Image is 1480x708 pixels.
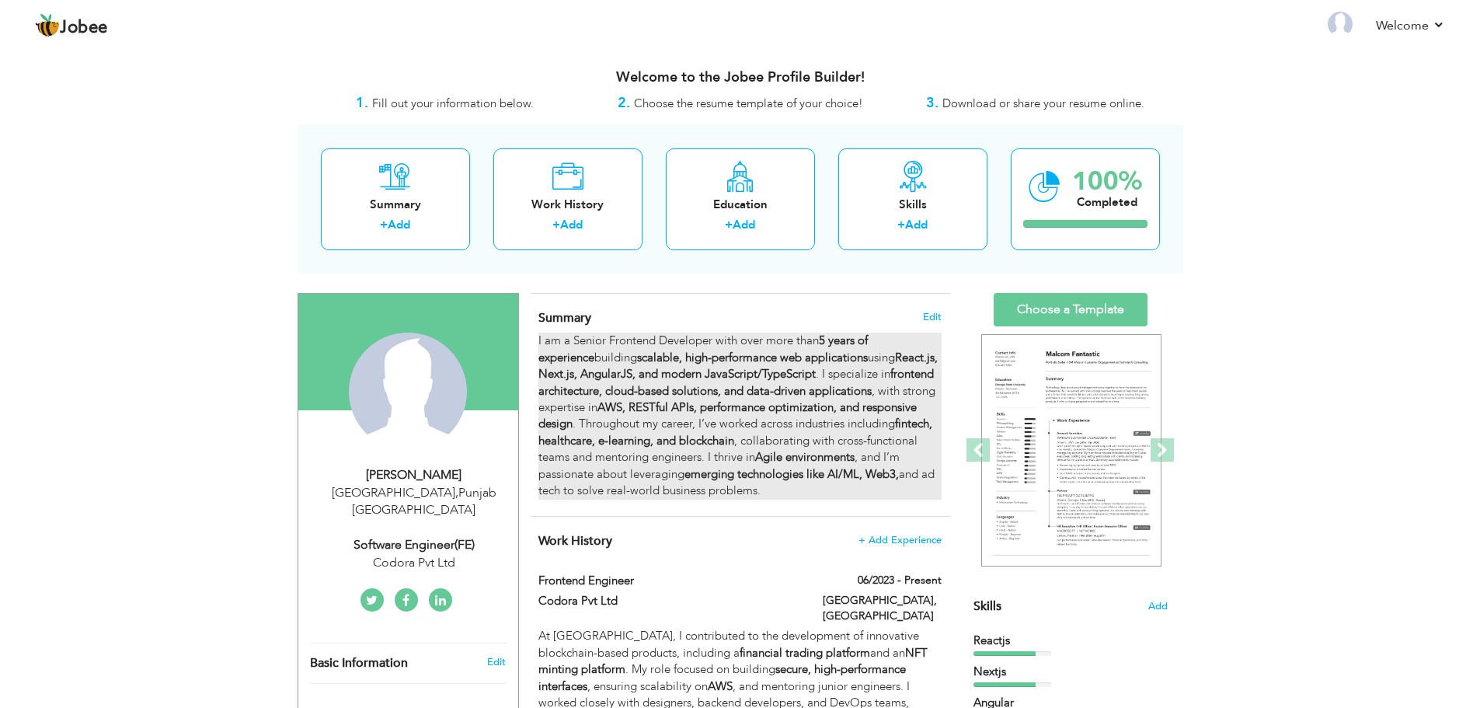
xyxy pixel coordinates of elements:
label: Frontend Engineer [538,573,799,589]
span: Jobee [60,19,108,37]
strong: 2. [618,93,630,113]
a: Add [733,217,755,232]
strong: React.js, Next.js, AngularJS, and modern JavaScript/TypeScript [538,350,938,382]
div: Summary [333,197,458,213]
strong: AWS [708,678,733,694]
div: Software Engineer(FE) [310,536,518,554]
strong: secure, high-performance interfaces [538,661,906,693]
strong: fintech, healthcare, e-learning, and blockchain [538,416,932,448]
label: Codora Pvt Ltd [538,593,799,609]
img: Profile Img [1328,12,1353,37]
strong: financial trading platform [740,645,870,661]
div: Completed [1072,194,1142,211]
div: Reactjs [973,633,1168,649]
div: Education [678,197,803,213]
a: Choose a Template [994,293,1147,326]
img: jobee.io [35,13,60,38]
div: [GEOGRAPHIC_DATA] Punjab [GEOGRAPHIC_DATA] [310,484,518,520]
span: Choose the resume template of your choice! [634,96,863,111]
span: Basic Information [310,657,408,671]
a: Edit [487,655,506,669]
strong: responsive design [538,399,917,431]
label: + [552,217,560,233]
label: 06/2023 - Present [858,573,942,588]
div: Nextjs [973,664,1168,680]
a: Jobee [35,13,108,38]
label: + [380,217,388,233]
strong: emerging technologies like AI/ML, Web3, [684,466,899,482]
span: Edit [923,312,942,323]
a: Add [388,217,410,232]
strong: 3. [926,93,938,113]
div: I am a Senior Frontend Developer with over more than building using . I specialize in , with stro... [538,333,941,499]
label: [GEOGRAPHIC_DATA], [GEOGRAPHIC_DATA] [823,593,942,624]
a: Add [560,217,583,232]
div: Skills [851,197,975,213]
strong: and [840,399,859,415]
span: Skills [973,598,1001,615]
div: Work History [506,197,630,213]
strong: AWS, RESTful APIs, performance optimization, [597,399,837,415]
strong: 5 years of experience [538,333,868,364]
h3: Welcome to the Jobee Profile Builder! [298,70,1183,85]
label: + [725,217,733,233]
span: , [455,484,458,501]
strong: scalable, high-performance web applications [637,350,868,365]
a: Add [905,217,928,232]
div: 100% [1072,169,1142,194]
h4: Adding a summary is a quick and easy way to highlight your experience and interests. [538,310,941,326]
span: Work History [538,532,612,549]
strong: NFT minting platform [538,645,928,677]
span: Download or share your resume online. [942,96,1144,111]
strong: 1. [356,93,368,113]
strong: frontend architecture, cloud-based solutions, and data-driven applications [538,366,934,398]
span: + Add Experience [858,535,942,546]
label: + [897,217,905,233]
a: Welcome [1376,16,1445,35]
span: Summary [538,309,591,326]
span: Fill out your information below. [372,96,534,111]
span: Add [1148,599,1168,614]
div: [PERSON_NAME] [310,466,518,484]
strong: Agile environments [755,449,855,465]
div: Codora Pvt Ltd [310,554,518,572]
h4: This helps to show the companies you have worked for. [538,533,941,549]
img: Tajammal Husnain [349,333,467,451]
